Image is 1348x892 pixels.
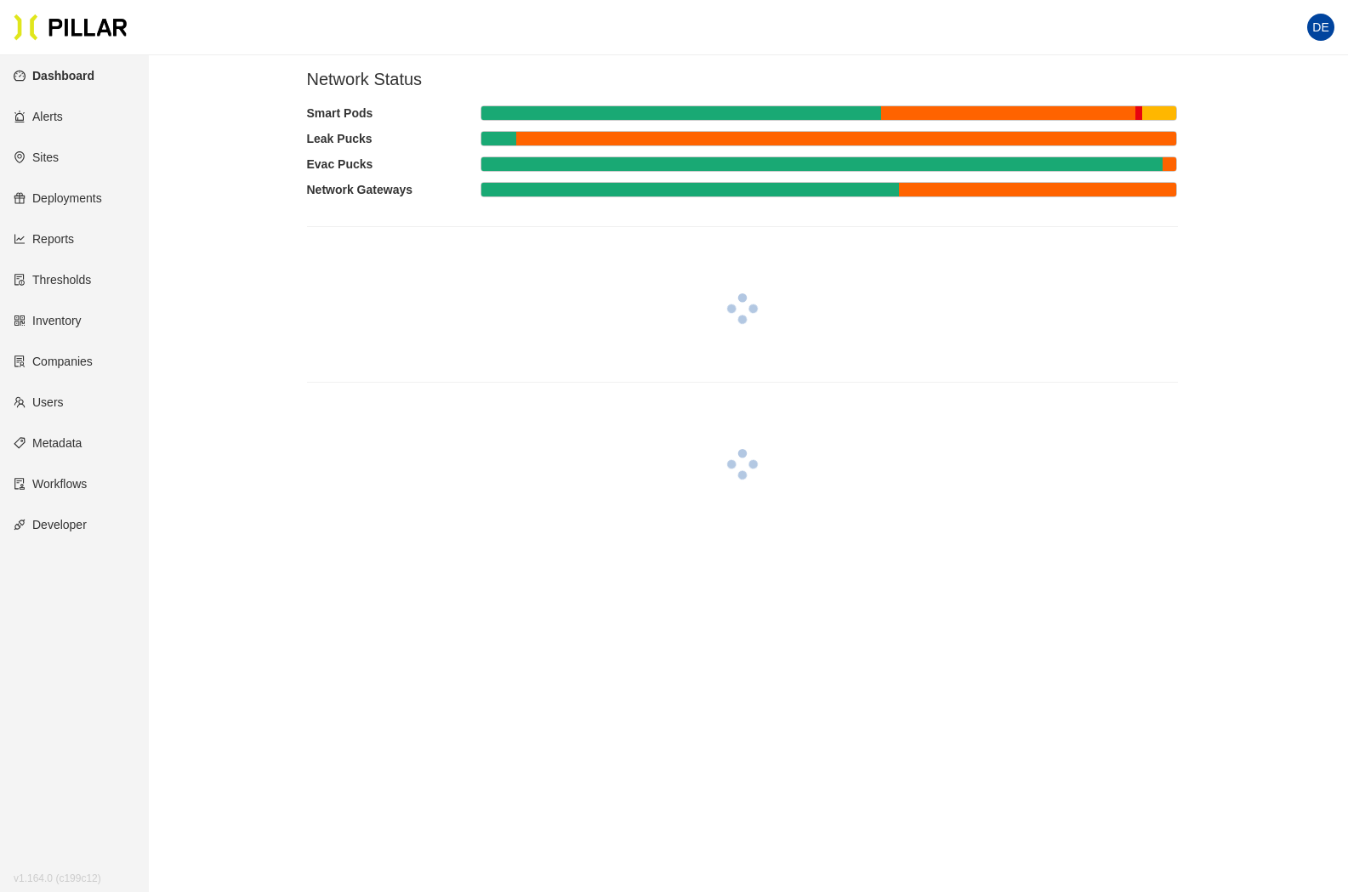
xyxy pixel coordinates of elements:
a: exceptionThresholds [14,273,91,287]
a: tagMetadata [14,436,82,450]
a: teamUsers [14,395,64,409]
div: Smart Pods [307,104,481,122]
h3: Network Status [307,69,1178,90]
a: solutionCompanies [14,355,93,368]
a: line-chartReports [14,232,74,246]
a: auditWorkflows [14,477,87,491]
div: Network Gateways [307,180,481,199]
a: qrcodeInventory [14,314,82,327]
a: alertAlerts [14,110,63,123]
div: Evac Pucks [307,155,481,173]
div: Leak Pucks [307,129,481,148]
a: apiDeveloper [14,518,87,531]
a: environmentSites [14,151,59,164]
a: dashboardDashboard [14,69,94,82]
img: Pillar Technologies [14,14,128,41]
span: DE [1312,14,1328,41]
a: giftDeployments [14,191,102,205]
